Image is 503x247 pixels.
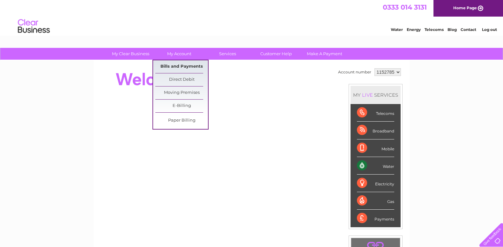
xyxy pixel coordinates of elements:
a: Telecoms [425,27,444,32]
a: Moving Premises [155,86,208,99]
a: Paper Billing [155,114,208,127]
a: Make A Payment [298,48,351,60]
a: Services [201,48,254,60]
div: Broadband [357,122,394,139]
div: Electricity [357,175,394,192]
img: logo.png [18,17,50,36]
div: Mobile [357,139,394,157]
a: 0333 014 3131 [383,3,427,11]
td: Account number [337,67,373,78]
div: Clear Business is a trading name of Verastar Limited (registered in [GEOGRAPHIC_DATA] No. 3667643... [101,4,403,31]
a: Direct Debit [155,73,208,86]
div: Payments [357,210,394,227]
div: MY SERVICES [351,86,401,104]
a: Bills and Payments [155,60,208,73]
a: Blog [448,27,457,32]
a: Log out [482,27,497,32]
div: Water [357,157,394,175]
a: My Clear Business [104,48,157,60]
a: Energy [407,27,421,32]
div: Telecoms [357,104,394,122]
div: Gas [357,192,394,210]
a: My Account [153,48,205,60]
div: LIVE [361,92,374,98]
a: Contact [461,27,476,32]
a: E-Billing [155,100,208,112]
a: Customer Help [250,48,302,60]
a: Water [391,27,403,32]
